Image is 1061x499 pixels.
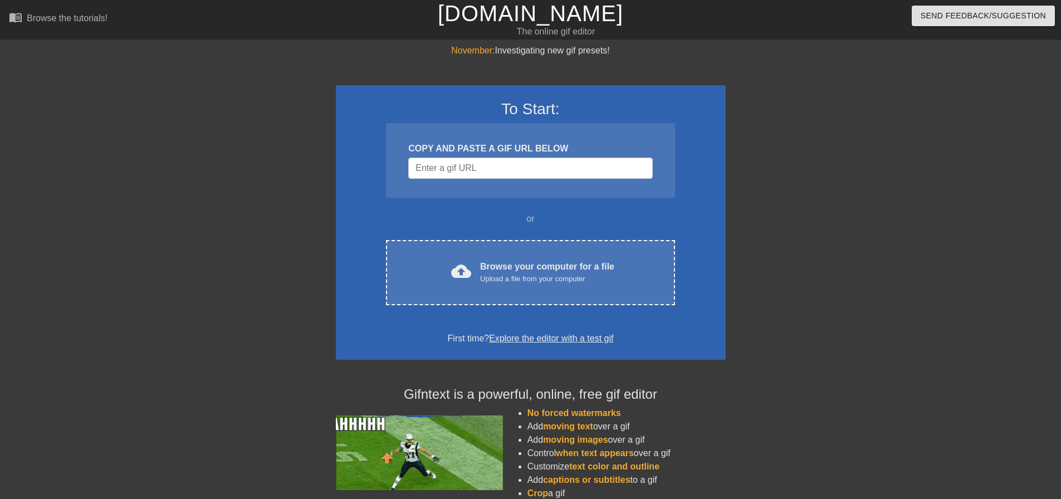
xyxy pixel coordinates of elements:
[336,415,503,490] img: football_small.gif
[350,100,711,119] h3: To Start:
[359,25,752,38] div: The online gif editor
[543,422,593,431] span: moving text
[480,273,614,285] div: Upload a file from your computer
[365,212,697,226] div: or
[408,142,652,155] div: COPY AND PASTE A GIF URL BELOW
[527,433,726,447] li: Add over a gif
[527,473,726,487] li: Add to a gif
[912,6,1055,26] button: Send Feedback/Suggestion
[438,1,623,26] a: [DOMAIN_NAME]
[527,420,726,433] li: Add over a gif
[527,460,726,473] li: Customize
[527,408,621,418] span: No forced watermarks
[350,332,711,345] div: First time?
[569,462,659,471] span: text color and outline
[480,260,614,285] div: Browse your computer for a file
[543,435,608,444] span: moving images
[336,387,726,403] h4: Gifntext is a powerful, online, free gif editor
[527,447,726,460] li: Control over a gif
[556,448,634,458] span: when text appears
[543,475,630,485] span: captions or subtitles
[451,261,471,281] span: cloud_upload
[921,9,1046,23] span: Send Feedback/Suggestion
[451,46,495,55] span: November:
[27,13,107,23] div: Browse the tutorials!
[336,44,726,57] div: Investigating new gif presets!
[408,158,652,179] input: Username
[527,488,548,498] span: Crop
[9,11,22,24] span: menu_book
[9,11,107,28] a: Browse the tutorials!
[489,334,613,343] a: Explore the editor with a test gif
